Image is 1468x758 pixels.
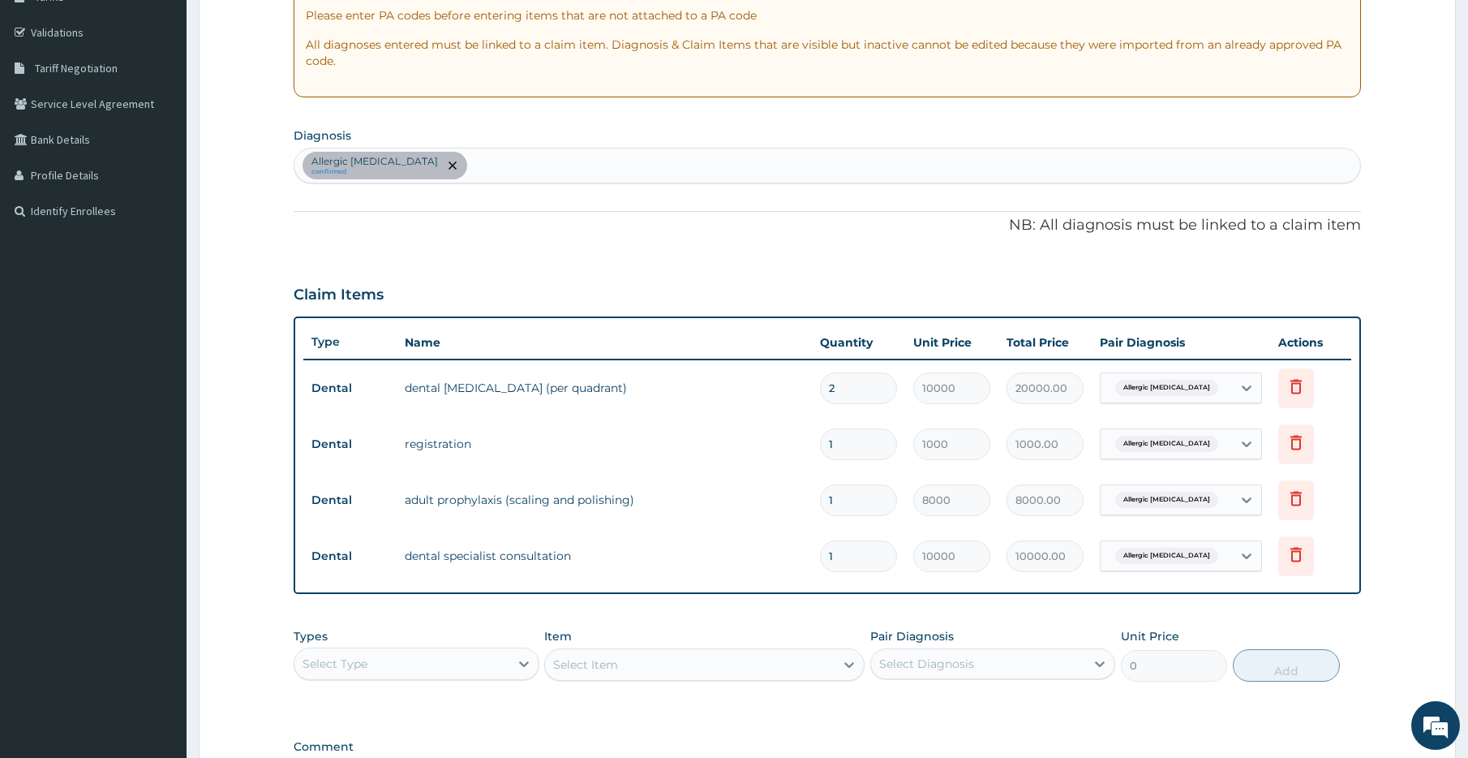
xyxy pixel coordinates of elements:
span: Tariff Negotiation [35,61,118,75]
p: NB: All diagnosis must be linked to a claim item [294,215,1361,236]
th: Total Price [998,326,1092,359]
div: Select Type [303,656,367,672]
textarea: Type your message and hit 'Enter' [8,443,309,500]
label: Types [294,630,328,644]
label: Diagnosis [294,127,351,144]
img: d_794563401_company_1708531726252_794563401 [30,81,66,122]
td: adult prophylaxis (scaling and polishing) [397,484,812,516]
th: Name [397,326,812,359]
div: Select Diagnosis [879,656,974,672]
th: Unit Price [905,326,998,359]
div: Chat with us now [84,91,273,112]
td: dental specialist consultation [397,540,812,572]
p: All diagnoses entered must be linked to a claim item. Diagnosis & Claim Items that are visible bu... [306,37,1349,69]
th: Pair Diagnosis [1092,326,1270,359]
td: registration [397,428,812,460]
th: Type [303,327,397,357]
label: Comment [294,740,1361,754]
span: remove selection option [445,158,460,173]
span: Allergic [MEDICAL_DATA] [1115,436,1218,452]
td: Dental [303,373,397,403]
small: confirmed [311,168,438,176]
span: Allergic [MEDICAL_DATA] [1115,380,1218,396]
td: Dental [303,429,397,459]
button: Add [1233,649,1340,682]
th: Actions [1270,326,1351,359]
h3: Claim Items [294,286,384,304]
th: Quantity [812,326,905,359]
p: Please enter PA codes before entering items that are not attached to a PA code [306,7,1349,24]
td: Dental [303,541,397,571]
span: Allergic [MEDICAL_DATA] [1115,548,1218,564]
div: Minimize live chat window [266,8,305,47]
label: Item [544,628,572,644]
label: Unit Price [1121,628,1179,644]
span: Allergic [MEDICAL_DATA] [1115,492,1218,508]
label: Pair Diagnosis [870,628,954,644]
td: dental [MEDICAL_DATA] (per quadrant) [397,372,812,404]
p: Allergic [MEDICAL_DATA] [311,155,438,168]
span: We're online! [94,205,224,368]
td: Dental [303,485,397,515]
